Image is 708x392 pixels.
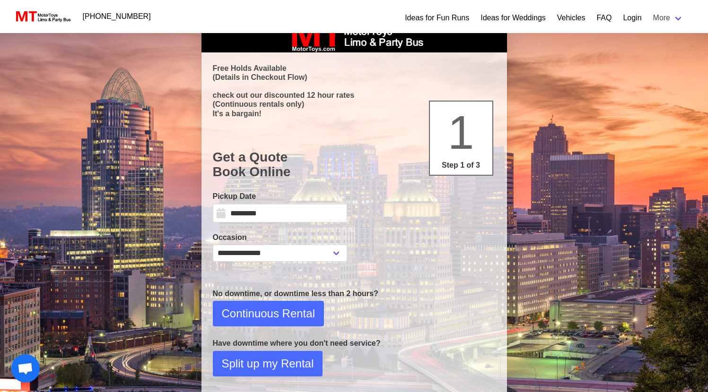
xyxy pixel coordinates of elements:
[481,12,546,24] a: Ideas for Weddings
[283,18,425,52] img: box_logo_brand.jpeg
[647,9,689,27] a: More
[596,12,612,24] a: FAQ
[213,100,496,109] p: (Continuous rentals only)
[405,12,469,24] a: Ideas for Fun Runs
[213,288,496,299] p: No downtime, or downtime less than 2 hours?
[222,305,315,322] span: Continuous Rental
[213,191,347,202] label: Pickup Date
[623,12,641,24] a: Login
[213,338,496,349] p: Have downtime where you don't need service?
[13,10,71,23] img: MotorToys Logo
[213,232,347,243] label: Occasion
[213,91,496,100] p: check out our discounted 12 hour rates
[213,64,496,73] p: Free Holds Available
[434,160,489,171] p: Step 1 of 3
[213,73,496,82] p: (Details in Checkout Flow)
[557,12,586,24] a: Vehicles
[213,109,496,118] p: It's a bargain!
[11,354,40,383] div: Open chat
[77,7,157,26] a: [PHONE_NUMBER]
[222,355,314,372] span: Split up my Rental
[213,301,324,326] button: Continuous Rental
[213,150,496,179] h1: Get a Quote Book Online
[448,106,474,159] span: 1
[213,351,323,376] button: Split up my Rental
